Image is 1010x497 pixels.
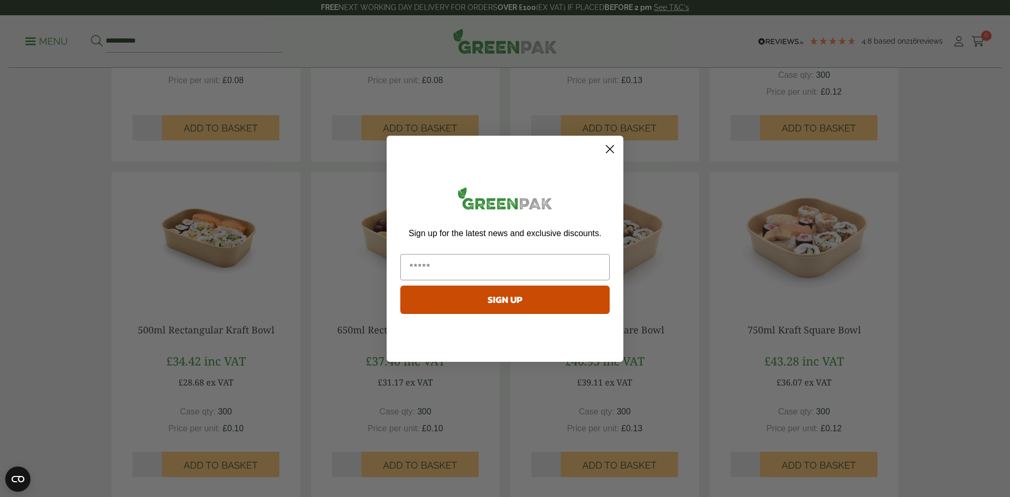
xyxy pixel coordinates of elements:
[409,229,601,238] span: Sign up for the latest news and exclusive discounts.
[400,254,610,280] input: Email
[601,140,619,158] button: Close dialog
[400,286,610,314] button: SIGN UP
[400,183,610,218] img: greenpak_logo
[5,466,31,492] button: Open CMP widget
